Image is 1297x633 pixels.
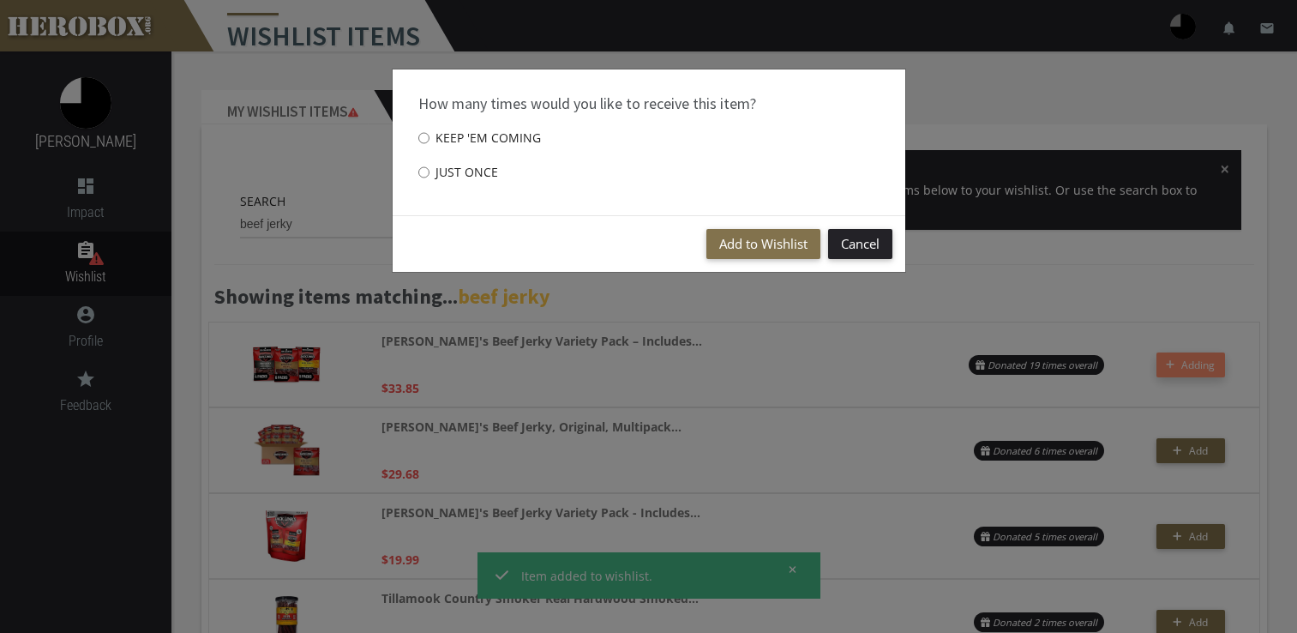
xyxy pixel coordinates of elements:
[828,229,892,259] button: Cancel
[418,124,429,152] input: Keep 'em coming
[418,95,880,112] h4: How many times would you like to receive this item?
[418,159,429,186] input: Just once
[706,229,820,259] button: Add to Wishlist
[418,155,498,190] label: Just once
[418,121,541,155] label: Keep 'em coming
